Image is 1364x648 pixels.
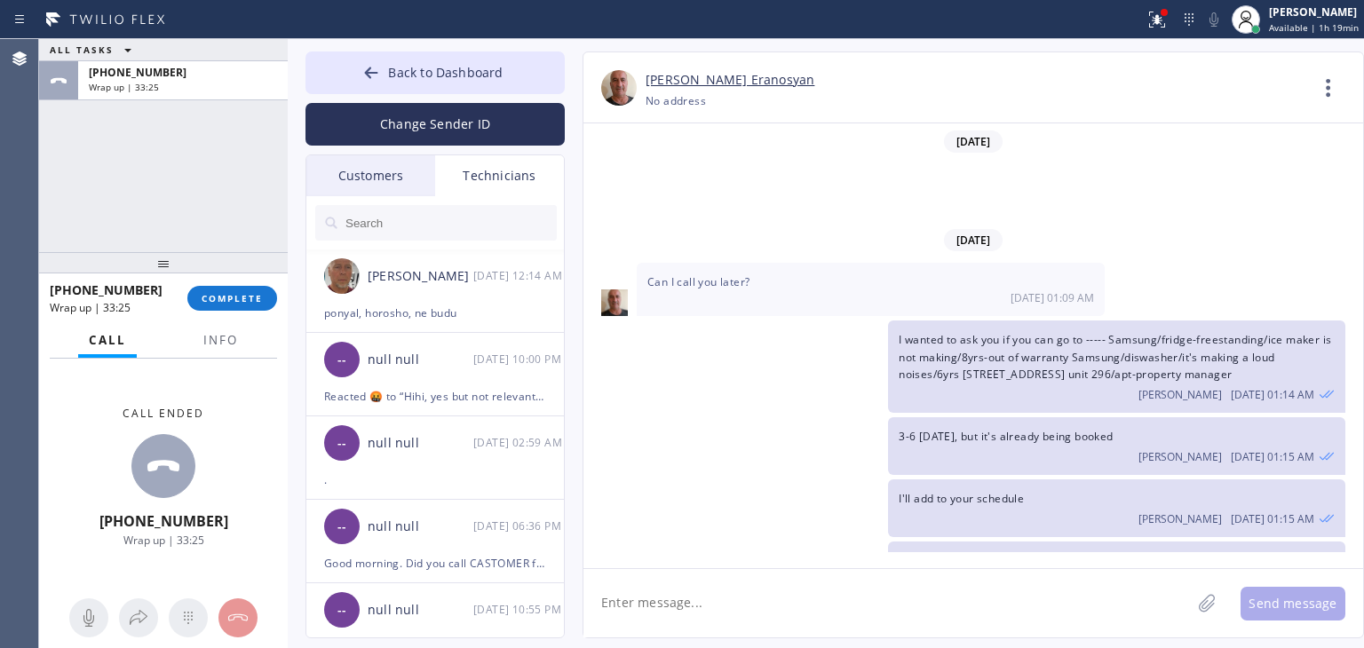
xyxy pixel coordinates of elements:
[202,292,263,304] span: COMPLETE
[1231,511,1314,526] span: [DATE] 01:15 AM
[337,600,346,620] span: --
[337,517,346,537] span: --
[888,541,1345,599] div: 02/25/2025 9:15 AM
[337,350,346,370] span: --
[368,350,473,370] div: null null
[388,64,503,81] span: Back to Dashboard
[1269,4,1359,20] div: [PERSON_NAME]
[473,349,566,369] div: 08/28/2025 9:00 AM
[324,470,546,490] div: .
[324,386,546,407] div: Reacted 🤬 to “Hihi, yes but not relevant anymore, sorry”
[218,598,258,637] button: Hang up
[324,258,360,294] img: d5dde4b83224b5b0dfd88976ef15868e.jpg
[473,265,566,286] div: 09/09/2025 9:14 AM
[39,39,149,60] button: ALL TASKS
[306,155,435,196] div: Customers
[78,323,137,358] button: Call
[473,599,566,620] div: 08/15/2025 9:55 AM
[899,491,1024,506] span: I'll add to your schedule
[601,70,637,106] img: 538c64125ca06044fbadbd2da3dc4cf8.jpg
[473,516,566,536] div: 08/18/2025 9:36 AM
[637,263,1105,316] div: 02/25/2025 9:09 AM
[69,598,108,637] button: Mute
[888,320,1345,413] div: 02/25/2025 9:14 AM
[899,429,1113,444] span: 3-6 [DATE], but it's already being booked
[89,332,126,348] span: Call
[324,553,546,573] div: Good morning. Did you call CASTOMER for PI?
[647,274,749,289] span: Can I call you later?
[123,533,204,548] span: Wrap up | 33:25
[89,65,186,80] span: [PHONE_NUMBER]
[368,517,473,537] div: null null
[169,598,208,637] button: Open dialpad
[944,130,1003,153] span: [DATE]
[99,511,228,531] span: [PHONE_NUMBER]
[646,70,814,91] a: [PERSON_NAME] Eranosyan
[1011,290,1094,305] span: [DATE] 01:09 AM
[899,332,1331,381] span: I wanted to ask you if you can go to ----- Samsung/fridge-freestanding/ice maker is not making/8y...
[203,332,238,348] span: Info
[305,51,565,94] button: Back to Dashboard
[1201,7,1226,32] button: Mute
[50,300,131,315] span: Wrap up | 33:25
[1138,511,1222,526] span: [PERSON_NAME]
[187,286,277,311] button: COMPLETE
[1269,21,1359,34] span: Available | 1h 19min
[368,266,473,287] div: [PERSON_NAME]
[324,303,546,323] div: ponyal, horosho, ne budu
[435,155,564,196] div: Technicians
[368,600,473,620] div: null null
[50,281,163,298] span: [PHONE_NUMBER]
[888,417,1345,475] div: 02/25/2025 9:15 AM
[944,229,1003,251] span: [DATE]
[601,289,628,316] img: 538c64125ca06044fbadbd2da3dc4cf8.jpg
[89,81,159,93] span: Wrap up | 33:25
[1138,387,1222,402] span: [PERSON_NAME]
[337,433,346,454] span: --
[123,406,204,421] span: Call ended
[1231,449,1314,464] span: [DATE] 01:15 AM
[888,479,1345,537] div: 02/25/2025 9:15 AM
[368,433,473,454] div: null null
[50,43,114,56] span: ALL TASKS
[119,598,158,637] button: Open directory
[344,205,557,241] input: Search
[1138,449,1222,464] span: [PERSON_NAME]
[305,103,565,146] button: Change Sender ID
[473,432,566,453] div: 08/20/2025 9:59 AM
[1241,587,1345,620] button: Send message
[646,91,706,111] div: No address
[193,323,249,358] button: Info
[1231,387,1314,402] span: [DATE] 01:14 AM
